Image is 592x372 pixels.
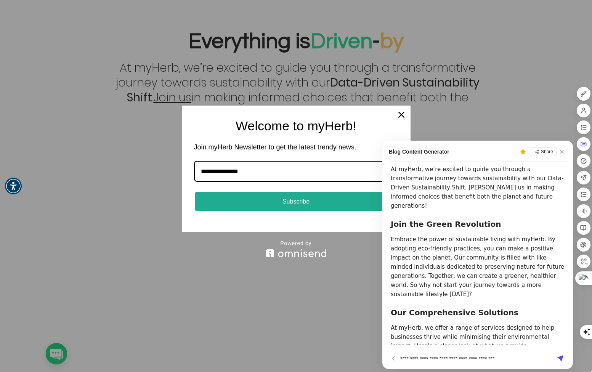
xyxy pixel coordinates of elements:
h2: Welcome to myHerb! [194,118,398,134]
div: Accessibility Menu [5,178,22,194]
svg: close icon [398,112,404,118]
h3: Join myHerb Newsletter to get the latest trendy news. [194,143,398,152]
input: Email field [194,161,398,182]
button: Subscribe [194,191,398,212]
button: Close [392,106,411,124]
a: Omnisend website [182,232,411,266]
